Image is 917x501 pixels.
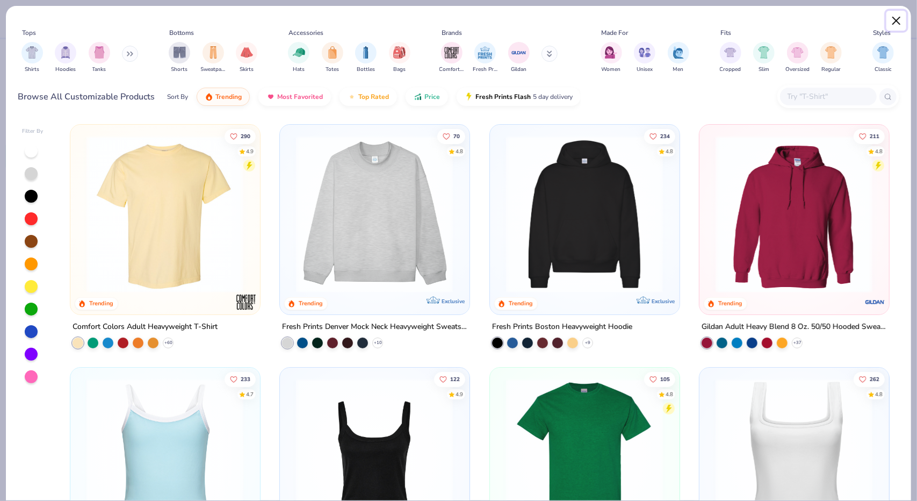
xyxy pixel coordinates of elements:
[22,127,44,135] div: Filter By
[277,92,323,101] span: Most Favorited
[668,135,836,293] img: d4a37e75-5f2b-4aef-9a6e-23330c63bbc0
[644,371,675,387] button: Like
[473,66,497,74] span: Fresh Prints
[456,390,463,398] div: 4.9
[854,128,885,144] button: Like
[340,88,397,106] button: Top Rated
[872,42,894,74] button: filter button
[601,28,628,38] div: Made For
[639,46,651,59] img: Unisex Image
[473,42,497,74] div: filter for Fresh Prints
[634,42,655,74] button: filter button
[886,11,907,31] button: Close
[164,339,172,346] span: + 60
[236,42,257,74] div: filter for Skirts
[89,42,110,74] button: filter button
[241,46,253,59] img: Skirts Image
[89,42,110,74] div: filter for Tanks
[215,92,242,101] span: Trending
[21,42,43,74] button: filter button
[288,42,309,74] div: filter for Hats
[288,42,309,74] button: filter button
[246,390,254,398] div: 4.7
[785,42,810,74] button: filter button
[877,46,890,59] img: Classic Image
[205,92,213,101] img: trending.gif
[207,46,219,59] img: Sweatpants Image
[355,42,377,74] button: filter button
[753,42,775,74] button: filter button
[473,42,497,74] button: filter button
[854,371,885,387] button: Like
[637,66,653,74] span: Unisex
[465,92,473,101] img: flash.gif
[508,42,530,74] button: filter button
[241,376,250,382] span: 233
[602,66,621,74] span: Women
[374,339,382,346] span: + 10
[26,46,38,59] img: Shirts Image
[25,66,39,74] span: Shirts
[870,133,879,139] span: 211
[21,42,43,74] div: filter for Shirts
[355,42,377,74] div: filter for Bottles
[758,46,770,59] img: Slim Image
[439,42,464,74] div: filter for Comfort Colors
[720,42,741,74] button: filter button
[235,291,256,312] img: Comfort Colors logo
[92,66,106,74] span: Tanks
[785,42,810,74] div: filter for Oversized
[240,66,254,74] span: Skirts
[442,297,465,304] span: Exclusive
[492,320,632,333] div: Fresh Prints Boston Heavyweight Hoodie
[225,371,256,387] button: Like
[169,42,190,74] div: filter for Shorts
[293,66,305,74] span: Hats
[171,66,188,74] span: Shorts
[357,66,375,74] span: Bottles
[327,46,338,59] img: Totes Image
[870,376,879,382] span: 262
[322,42,343,74] div: filter for Totes
[644,128,675,144] button: Like
[533,91,573,103] span: 5 day delivery
[434,371,465,387] button: Like
[81,135,249,293] img: 029b8af0-80e6-406f-9fdc-fdf898547912
[720,66,741,74] span: Cropped
[873,28,891,38] div: Styles
[249,135,416,293] img: e55d29c3-c55d-459c-bfd9-9b1c499ab3c6
[605,46,617,59] img: Women Image
[456,147,463,155] div: 4.8
[236,42,257,74] button: filter button
[477,45,493,61] img: Fresh Prints Image
[266,92,275,101] img: most_fav.gif
[753,42,775,74] div: filter for Slim
[820,42,842,74] button: filter button
[282,320,467,333] div: Fresh Prints Denver Mock Neck Heavyweight Sweatshirt
[710,135,878,293] img: 01756b78-01f6-4cc6-8d8a-3c30c1a0c8ac
[651,297,674,304] span: Exclusive
[73,320,218,333] div: Comfort Colors Adult Heavyweight T-Shirt
[875,147,883,155] div: 4.8
[169,42,190,74] button: filter button
[167,92,188,102] div: Sort By
[289,28,324,38] div: Accessories
[825,46,837,59] img: Regular Image
[444,45,460,61] img: Comfort Colors Image
[406,88,448,106] button: Price
[424,92,440,101] span: Price
[759,66,769,74] span: Slim
[360,46,372,59] img: Bottles Image
[55,66,76,74] span: Hoodies
[358,92,389,101] span: Top Rated
[720,28,731,38] div: Fits
[872,42,894,74] div: filter for Classic
[197,88,250,106] button: Trending
[93,46,105,59] img: Tanks Image
[439,42,464,74] button: filter button
[793,339,802,346] span: + 37
[174,46,186,59] img: Shorts Image
[820,42,842,74] div: filter for Regular
[437,128,465,144] button: Like
[22,28,36,38] div: Tops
